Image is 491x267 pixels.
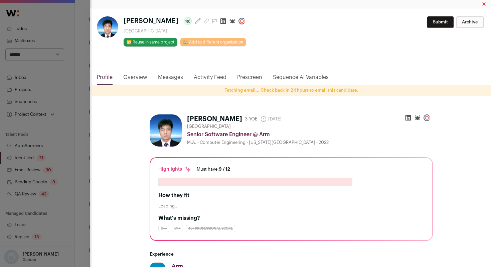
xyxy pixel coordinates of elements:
[158,203,424,209] div: Loading...
[150,252,433,257] h2: Experience
[260,116,282,122] span: [DATE]
[172,225,183,232] div: c++
[124,16,178,26] span: [PERSON_NAME]
[158,225,169,232] div: C++
[158,191,424,199] h2: How they fit
[187,114,242,124] h1: [PERSON_NAME]
[245,116,258,122] div: 3 YOE
[92,88,491,93] p: Fetching email... Check back in 24 hours to email this candidate.
[150,114,182,147] img: 0b9191ae189324c1785da861ad79acfb48d0fad674cad086ab08faa4d8e2d5f7.jpg
[97,73,113,85] a: Profile
[124,28,248,34] div: [GEOGRAPHIC_DATA]
[158,73,183,85] a: Messages
[197,167,230,172] div: Must have:
[158,214,424,222] h2: What's missing?
[186,225,235,232] div: 45+ professional score
[456,16,484,28] button: Archive
[187,130,433,139] div: Senior Software Engineer @ Arm
[187,140,433,145] div: M.A. - Computer Engineering - [US_STATE][GEOGRAPHIC_DATA] - 2022
[273,73,329,85] a: Sequence AI Variables
[427,16,454,28] button: Submit
[124,38,177,47] button: 🔂 Reuse in same project
[194,73,226,85] a: Activity Feed
[187,124,231,129] span: [GEOGRAPHIC_DATA]
[237,73,262,85] a: Prescreen
[123,73,147,85] a: Overview
[158,166,191,173] div: Highlights
[97,16,118,38] img: 0b9191ae189324c1785da861ad79acfb48d0fad674cad086ab08faa4d8e2d5f7.jpg
[219,167,230,171] span: 9 / 12
[180,38,246,47] a: 🏡 Add to different organization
